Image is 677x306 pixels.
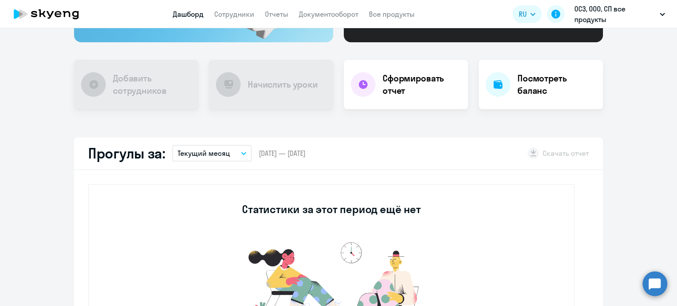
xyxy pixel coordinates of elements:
[383,72,461,97] h4: Сформировать отчет
[299,10,358,18] a: Документооборот
[113,72,191,97] h4: Добавить сотрудников
[574,4,656,25] p: ОСЗ, ООО, СП все продукты
[214,10,254,18] a: Сотрудники
[265,10,288,18] a: Отчеты
[242,202,420,216] h3: Статистики за этот период ещё нет
[570,4,670,25] button: ОСЗ, ООО, СП все продукты
[248,78,318,91] h4: Начислить уроки
[517,72,596,97] h4: Посмотреть баланс
[172,145,252,162] button: Текущий месяц
[369,10,415,18] a: Все продукты
[259,148,305,158] span: [DATE] — [DATE]
[178,148,230,159] p: Текущий месяц
[519,9,527,19] span: RU
[173,10,204,18] a: Дашборд
[513,5,542,23] button: RU
[88,144,165,162] h2: Прогулы за:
